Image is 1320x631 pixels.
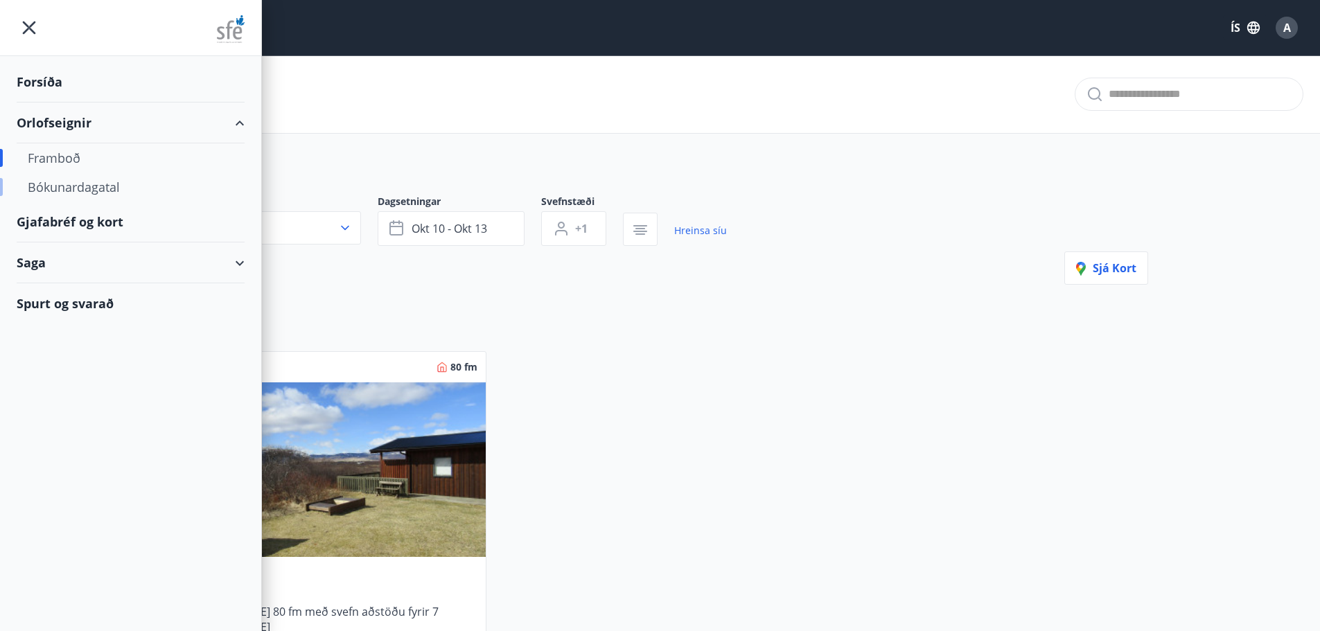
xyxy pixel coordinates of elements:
div: Forsíða [17,62,245,103]
span: Svefnstæði [541,195,623,211]
a: Hreinsa síu [674,215,727,246]
img: union_logo [217,15,245,43]
span: +1 [575,221,588,236]
button: ÍS [1223,15,1267,40]
img: Paella dish [173,382,486,557]
div: Orlofseignir [17,103,245,143]
span: Svæði [173,195,378,211]
span: Dagsetningar [378,195,541,211]
button: +1 [541,211,606,246]
div: Bókunardagatal [28,172,234,202]
span: 80 fm [450,360,477,374]
div: Saga [17,242,245,283]
button: Sjá kort [1064,251,1148,285]
button: Allt [173,211,361,245]
button: A [1270,11,1303,44]
button: okt 10 - okt 13 [378,211,525,246]
button: menu [17,15,42,40]
span: Sjá kort [1076,260,1136,276]
div: Framboð [28,143,234,172]
h3: Miðengi 1 [184,568,475,593]
span: okt 10 - okt 13 [412,221,487,236]
span: A [1283,20,1291,35]
div: Spurt og svarað [17,283,245,323]
div: Gjafabréf og kort [17,202,245,242]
